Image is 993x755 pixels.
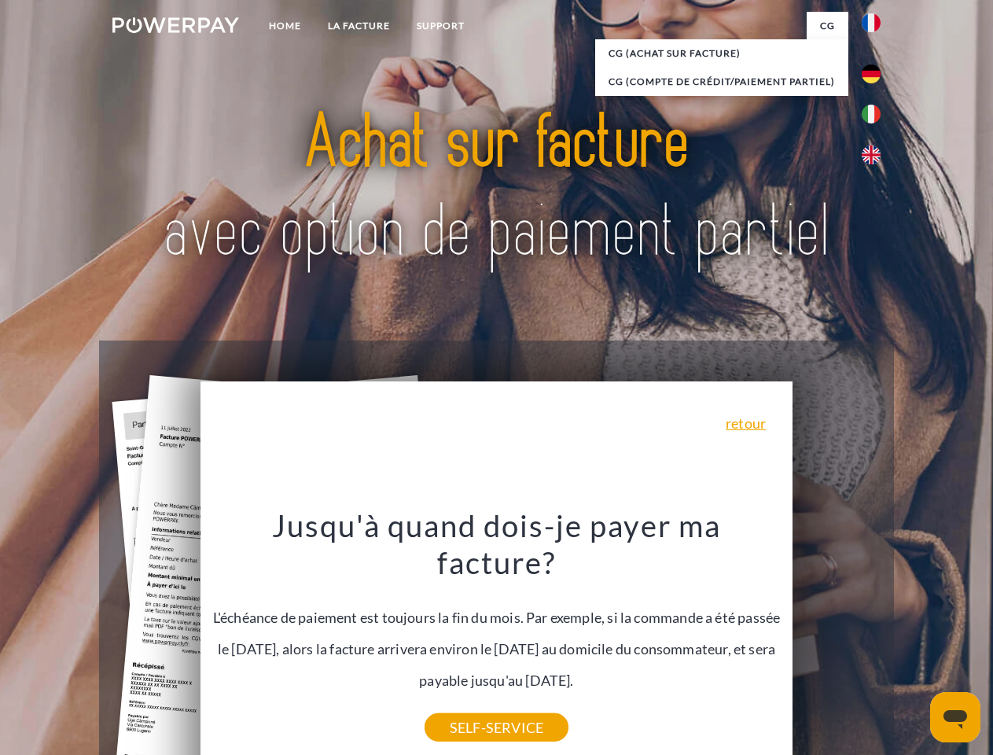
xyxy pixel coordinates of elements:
[862,64,881,83] img: de
[210,506,784,582] h3: Jusqu'à quand dois-je payer ma facture?
[807,12,848,40] a: CG
[595,39,848,68] a: CG (achat sur facture)
[930,692,980,742] iframe: Bouton de lancement de la fenêtre de messagerie
[314,12,403,40] a: LA FACTURE
[595,68,848,96] a: CG (Compte de crédit/paiement partiel)
[862,13,881,32] img: fr
[112,17,239,33] img: logo-powerpay-white.svg
[210,506,784,727] div: L'échéance de paiement est toujours la fin du mois. Par exemple, si la commande a été passée le [...
[726,416,766,430] a: retour
[150,75,843,301] img: title-powerpay_fr.svg
[256,12,314,40] a: Home
[862,105,881,123] img: it
[862,145,881,164] img: en
[425,713,568,742] a: SELF-SERVICE
[403,12,478,40] a: Support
